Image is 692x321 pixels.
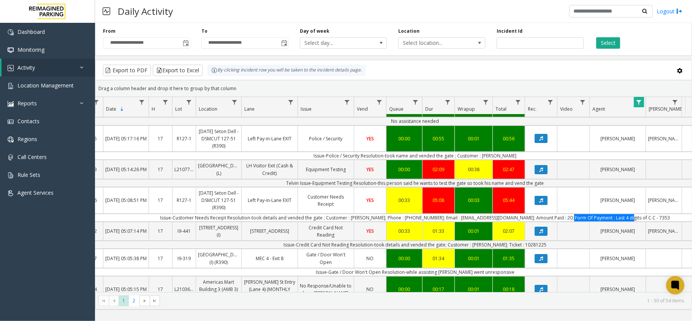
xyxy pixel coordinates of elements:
a: I9-441 [173,226,196,237]
a: NO [354,284,386,295]
div: 00:01 [457,227,491,235]
a: H Filter Menu [160,97,171,107]
a: 00:00 [386,284,422,295]
img: 'icon' [8,65,14,71]
kendo-pager-info: 1 - 30 of 54 items [165,297,684,304]
a: 00:01 [455,226,492,237]
div: 00:01 [457,286,491,293]
a: I9-319 [173,253,196,264]
div: 01:35 [495,255,523,262]
span: Dur [425,106,433,112]
span: Monitoring [17,46,44,53]
div: Data table [95,97,692,292]
a: 05:44 [493,195,525,206]
a: Video Filter Menu [578,97,588,107]
div: 00:18 [495,286,523,293]
span: Go to the last page [150,296,160,306]
img: logout [676,7,682,15]
a: 00:00 [386,253,422,264]
img: 'icon' [8,101,14,107]
div: 00:55 [424,135,453,142]
a: 01:35 [493,253,525,264]
div: 02:07 [495,227,523,235]
img: 'icon' [8,29,14,35]
span: NO [367,286,374,292]
a: Equipment Testing [298,164,354,175]
a: 17 [149,133,172,144]
div: 00:33 [388,197,420,204]
a: [DATE] 05:05:38 PM [103,253,149,264]
a: 02:09 [423,164,454,175]
span: YES [366,135,374,142]
div: 01:33 [424,227,453,235]
a: 00:03 [455,195,492,206]
span: YES [366,228,374,234]
span: NO [367,255,374,262]
a: YES [354,164,386,175]
span: Dashboard [17,28,45,35]
span: Wrapup [458,106,475,112]
a: Left Pay-in-Lane EXIT [242,133,298,144]
a: Date Filter Menu [137,97,147,107]
a: LH Visitor Exit (Cash & Credit) [242,160,298,178]
a: [PERSON_NAME] [646,226,682,237]
a: 17 [149,164,172,175]
span: YES [366,197,374,203]
a: Id Filter Menu [91,97,101,107]
a: [PERSON_NAME] [646,133,682,144]
a: Parker Filter Menu [670,97,680,107]
a: 00:00 [386,133,422,144]
div: 00:56 [495,135,523,142]
a: Rec. Filter Menu [545,97,556,107]
a: [PERSON_NAME] [590,195,646,206]
span: Agent Services [17,189,54,196]
div: 00:17 [424,286,453,293]
a: [DATE] 05:05:15 PM [103,284,149,295]
a: 00:01 [455,284,492,295]
a: 00:00 [386,164,422,175]
a: [GEOGRAPHIC_DATA] (L) [196,160,241,178]
span: Go to the next page [142,298,148,304]
div: 00:01 [457,255,491,262]
img: 'icon' [8,190,14,196]
a: Customer Needs Receipt [298,191,354,210]
div: By clicking Incident row you will be taken to the incident details page. [207,65,366,76]
a: YES [354,195,386,206]
label: Day of week [300,28,329,35]
a: Wrapup Filter Menu [481,97,491,107]
span: Select day... [300,38,369,48]
span: Location [199,106,217,112]
div: 00:00 [388,166,420,173]
a: L21036901 [173,284,196,295]
a: 02:07 [493,226,525,237]
a: Vend Filter Menu [374,97,385,107]
a: 01:33 [423,226,454,237]
a: Police / Security [298,133,354,144]
h3: Daily Activity [114,2,177,21]
span: Toggle popup [280,38,288,48]
img: 'icon' [8,83,14,89]
span: YES [366,166,374,173]
span: Toggle popup [181,38,190,48]
a: [PERSON_NAME] [590,164,646,175]
img: 'icon' [8,154,14,160]
label: From [103,28,116,35]
span: Go to the next page [139,296,150,306]
a: [PERSON_NAME] [646,195,682,206]
img: 'icon' [8,47,14,53]
span: Lot [175,106,182,112]
a: 00:01 [455,253,492,264]
a: YES [354,133,386,144]
a: Credit Card Not Reading [298,222,354,240]
span: Rule Sets [17,171,40,178]
a: L21077700 [173,164,196,175]
div: 00:33 [388,227,420,235]
label: Location [398,28,420,35]
a: 17 [149,226,172,237]
a: MEC 4 - Exit 8 [242,253,298,264]
a: Americas Mart Building 3 (AMB 3) (L)(PJ) [196,277,241,302]
a: 05:08 [423,195,454,206]
button: Select [596,37,620,49]
a: [PERSON_NAME] [590,284,646,295]
span: Select location... [399,38,468,48]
